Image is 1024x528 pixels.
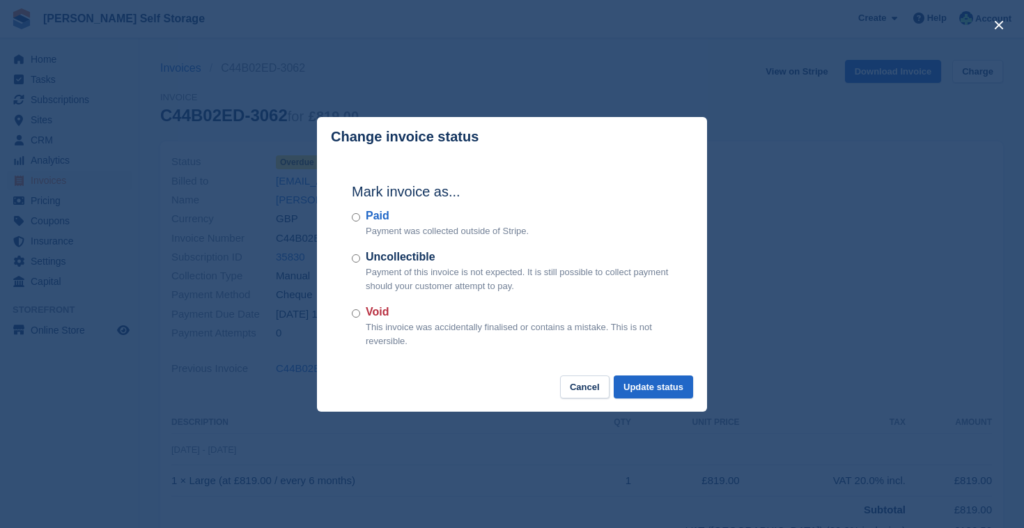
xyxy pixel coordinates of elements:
[560,375,610,398] button: Cancel
[366,265,672,293] p: Payment of this invoice is not expected. It is still possible to collect payment should your cust...
[614,375,693,398] button: Update status
[366,208,529,224] label: Paid
[366,320,672,348] p: This invoice was accidentally finalised or contains a mistake. This is not reversible.
[352,181,672,202] h2: Mark invoice as...
[366,224,529,238] p: Payment was collected outside of Stripe.
[988,14,1010,36] button: close
[366,249,672,265] label: Uncollectible
[331,129,479,145] p: Change invoice status
[366,304,672,320] label: Void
